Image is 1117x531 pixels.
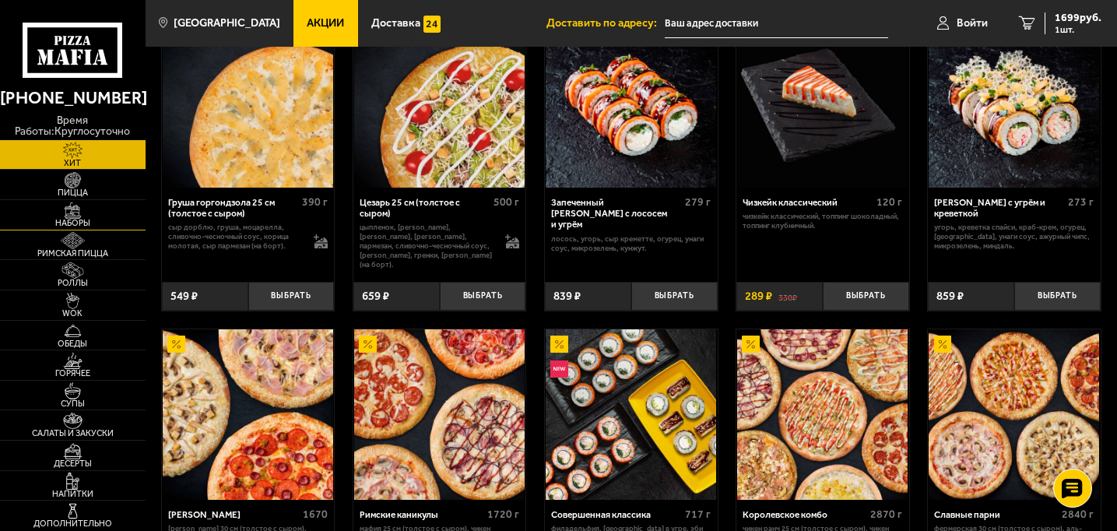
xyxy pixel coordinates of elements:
span: 1699 руб. [1055,12,1101,23]
img: Груша горгондзола 25 см (толстое с сыром) [163,17,333,188]
img: Запеченный ролл Гурмэ с лососем и угрём [546,17,716,188]
div: [PERSON_NAME] [168,509,299,520]
img: Королевское комбо [737,329,908,500]
a: АкционныйРимские каникулы [353,329,526,500]
div: Груша горгондзола 25 см (толстое с сыром) [168,197,298,220]
span: 2840 г [1062,508,1094,521]
a: АкционныйХет Трик [162,329,335,500]
a: АкционныйЧизкейк классический [736,17,909,188]
span: Войти [957,18,988,29]
a: Цезарь 25 см (толстое с сыром) [353,17,526,188]
p: Чизкейк классический, топпинг шоколадный, топпинг клубничный. [743,212,902,230]
div: Королевское комбо [743,509,866,520]
div: [PERSON_NAME] с угрём и креветкой [934,197,1064,220]
span: 2870 г [870,508,902,521]
span: 289 ₽ [745,290,772,302]
span: Доставить по адресу: [546,18,665,29]
span: 1670 [303,508,328,521]
p: лосось, угорь, Сыр креметте, огурец, унаги соус, микрозелень, кунжут. [551,234,711,253]
img: Совершенная классика [546,329,716,500]
img: Новинка [550,360,567,378]
img: Акционный [934,336,951,353]
span: 659 ₽ [362,290,389,302]
img: Акционный [742,336,759,353]
img: Акционный [359,336,376,353]
a: АкционныйНовинкаСовершенная классика [545,329,718,500]
span: 500 г [494,195,519,209]
img: Ролл Калипсо с угрём и креветкой [929,17,1099,188]
p: угорь, креветка спайси, краб-крем, огурец, [GEOGRAPHIC_DATA], унаги соус, ажурный чипс, микрозеле... [934,223,1094,251]
span: 717 г [685,508,711,521]
p: цыпленок, [PERSON_NAME], [PERSON_NAME], [PERSON_NAME], пармезан, сливочно-чесночный соус, [PERSON... [360,223,494,269]
a: АкционныйКоролевское комбо [736,329,909,500]
span: 839 ₽ [553,290,581,302]
div: Запеченный [PERSON_NAME] с лососем и угрём [551,197,681,230]
div: Римские каникулы [360,509,483,520]
span: 549 ₽ [170,290,198,302]
span: Доставка [371,18,420,29]
span: 1 шт. [1055,25,1101,34]
button: Выбрать [1014,282,1101,311]
input: Ваш адрес доставки [665,9,888,38]
span: 390 г [302,195,328,209]
button: Выбрать [631,282,718,311]
img: Славные парни [929,329,1099,500]
span: [GEOGRAPHIC_DATA] [174,18,280,29]
span: 1720 г [487,508,519,521]
img: Хет Трик [163,329,333,500]
button: Выбрать [248,282,335,311]
img: Цезарь 25 см (толстое с сыром) [354,17,525,188]
span: 279 г [685,195,711,209]
a: НовинкаЗапеченный ролл Гурмэ с лососем и угрём [545,17,718,188]
p: сыр дорблю, груша, моцарелла, сливочно-чесночный соус, корица молотая, сыр пармезан (на борт). [168,223,302,251]
span: 120 г [876,195,902,209]
span: 273 г [1068,195,1094,209]
img: Римские каникулы [354,329,525,500]
button: Выбрать [823,282,909,311]
div: Цезарь 25 см (толстое с сыром) [360,197,490,220]
img: Чизкейк классический [737,17,908,188]
a: АкционныйСлавные парни [928,329,1101,500]
img: 15daf4d41897b9f0e9f617042186c801.svg [423,16,441,33]
span: Акции [307,18,344,29]
div: Совершенная классика [551,509,681,520]
a: Груша горгондзола 25 см (толстое с сыром) [162,17,335,188]
s: 330 ₽ [778,290,797,302]
a: НовинкаРолл Калипсо с угрём и креветкой [928,17,1101,188]
img: Акционный [550,336,567,353]
img: Акционный [167,336,184,353]
div: Славные парни [934,509,1058,520]
span: 859 ₽ [936,290,964,302]
button: Выбрать [440,282,526,311]
div: Чизкейк классический [743,197,873,208]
